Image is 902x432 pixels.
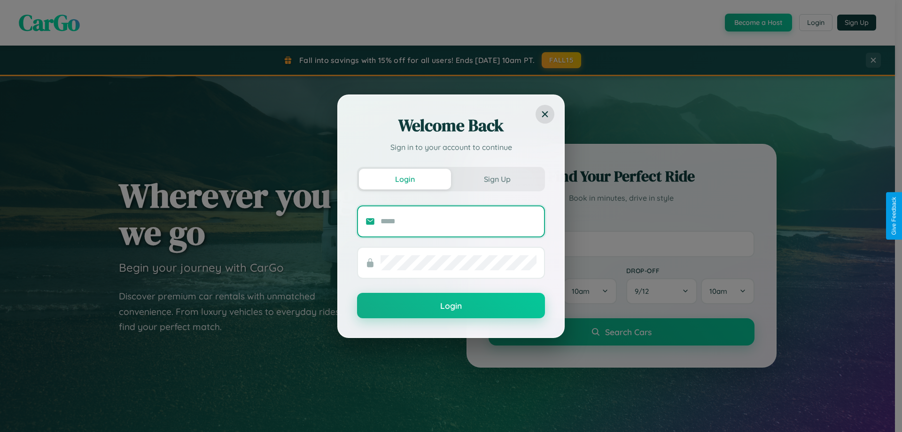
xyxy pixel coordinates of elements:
[357,114,545,137] h2: Welcome Back
[891,197,897,235] div: Give Feedback
[359,169,451,189] button: Login
[451,169,543,189] button: Sign Up
[357,141,545,153] p: Sign in to your account to continue
[357,293,545,318] button: Login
